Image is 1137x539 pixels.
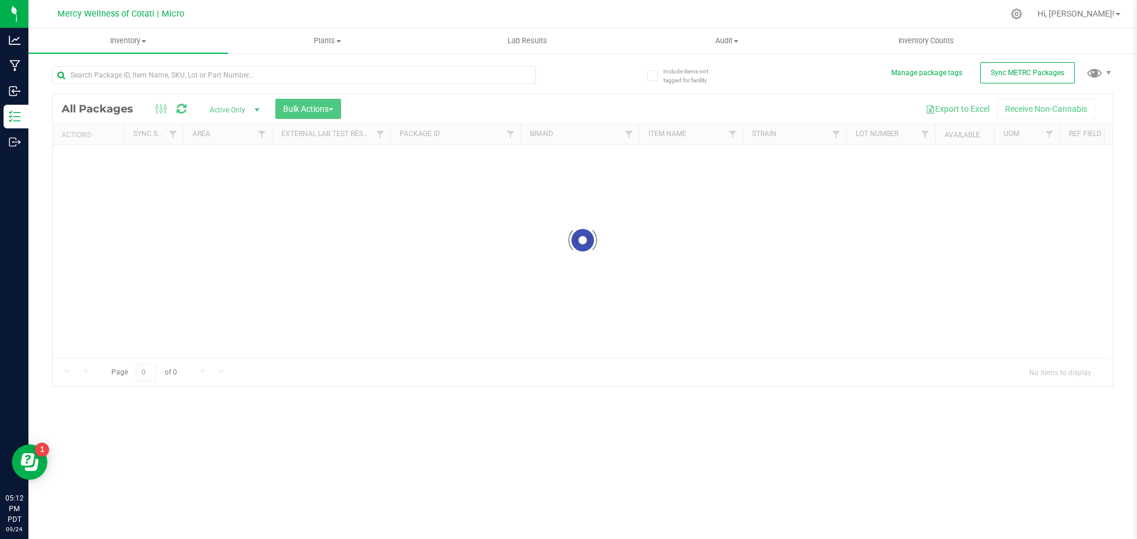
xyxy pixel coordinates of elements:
inline-svg: Analytics [9,34,21,46]
span: Sync METRC Packages [991,69,1064,77]
button: Manage package tags [891,68,962,78]
div: Manage settings [1009,8,1024,20]
input: Search Package ID, Item Name, SKU, Lot or Part Number... [52,66,536,84]
span: Plants [229,35,427,46]
span: Audit [628,35,826,46]
span: Hi, [PERSON_NAME]! [1038,9,1114,18]
a: Inventory [28,28,228,53]
span: Mercy Wellness of Cotati | Micro [57,9,184,19]
iframe: Resource center unread badge [35,443,49,457]
a: Plants [228,28,428,53]
p: 05:12 PM PDT [5,493,23,525]
a: Audit [627,28,827,53]
button: Sync METRC Packages [980,62,1075,83]
inline-svg: Manufacturing [9,60,21,72]
span: Include items not tagged for facility [663,67,722,85]
a: Inventory Counts [827,28,1026,53]
span: Lab Results [492,35,563,46]
inline-svg: Outbound [9,136,21,148]
p: 09/24 [5,525,23,534]
a: Lab Results [428,28,627,53]
span: Inventory [28,35,228,46]
inline-svg: Inventory [9,111,21,122]
inline-svg: Inbound [9,85,21,97]
span: Inventory Counts [882,35,970,46]
iframe: Resource center [12,444,47,480]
